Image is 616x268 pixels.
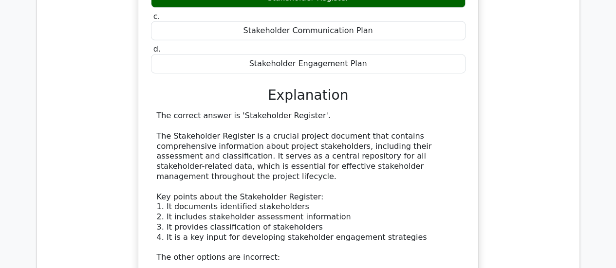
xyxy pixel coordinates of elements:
[157,87,460,104] h3: Explanation
[151,54,466,73] div: Stakeholder Engagement Plan
[153,12,160,21] span: c.
[151,21,466,40] div: Stakeholder Communication Plan
[153,44,161,54] span: d.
